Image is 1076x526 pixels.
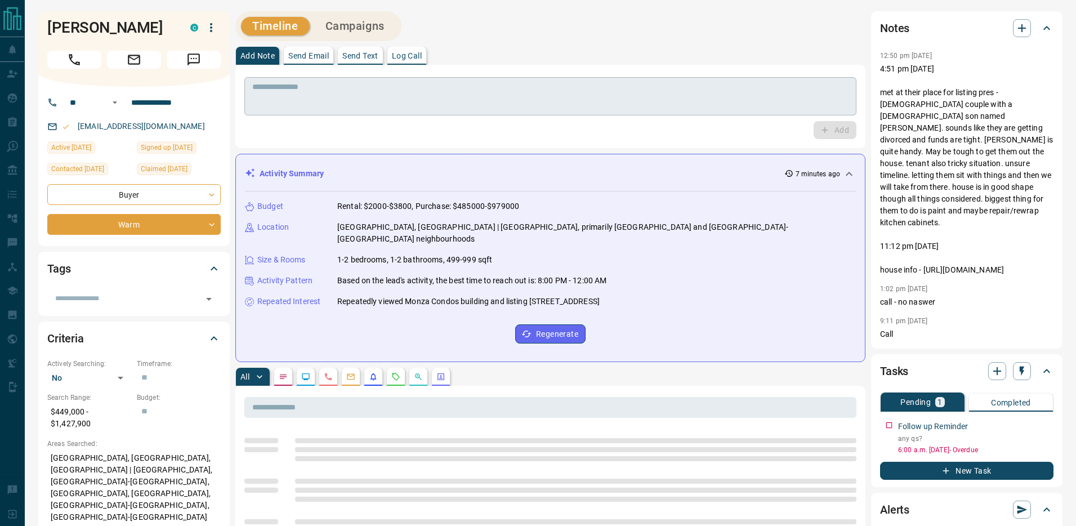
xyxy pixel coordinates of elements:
[337,221,856,245] p: [GEOGRAPHIC_DATA], [GEOGRAPHIC_DATA] | [GEOGRAPHIC_DATA], primarily [GEOGRAPHIC_DATA] and [GEOGRA...
[900,398,931,406] p: Pending
[301,372,310,381] svg: Lead Browsing Activity
[937,398,942,406] p: 1
[47,359,131,369] p: Actively Searching:
[47,260,70,278] h2: Tags
[47,255,221,282] div: Tags
[257,296,320,307] p: Repeated Interest
[880,362,908,380] h2: Tasks
[241,17,310,35] button: Timeline
[392,52,422,60] p: Log Call
[257,254,306,266] p: Size & Rooms
[880,328,1053,340] p: Call
[78,122,205,131] a: [EMAIL_ADDRESS][DOMAIN_NAME]
[515,324,586,344] button: Regenerate
[796,169,840,179] p: 7 minutes ago
[107,51,161,69] span: Email
[47,329,84,347] h2: Criteria
[167,51,221,69] span: Message
[47,439,221,449] p: Areas Searched:
[137,393,221,403] p: Budget:
[880,52,932,60] p: 12:50 pm [DATE]
[880,496,1053,523] div: Alerts
[62,123,70,131] svg: Email Valid
[47,163,131,179] div: Tue Oct 07 2025
[414,372,423,381] svg: Opportunities
[337,254,492,266] p: 1-2 bedrooms, 1-2 bathrooms, 499-999 sqft
[47,141,131,157] div: Mon Oct 13 2025
[324,372,333,381] svg: Calls
[436,372,445,381] svg: Agent Actions
[47,19,173,37] h1: [PERSON_NAME]
[880,358,1053,385] div: Tasks
[47,403,131,433] p: $449,000 - $1,427,900
[137,141,221,157] div: Tue Sep 30 2025
[240,373,249,381] p: All
[337,296,600,307] p: Repeatedly viewed Monza Condos building and listing [STREET_ADDRESS]
[369,372,378,381] svg: Listing Alerts
[880,317,928,325] p: 9:11 pm [DATE]
[47,214,221,235] div: Warm
[342,52,378,60] p: Send Text
[898,445,1053,455] p: 6:00 a.m. [DATE] - Overdue
[288,52,329,60] p: Send Email
[880,15,1053,42] div: Notes
[880,63,1053,276] p: 4:51 pm [DATE] met at their place for listing pres - [DEMOGRAPHIC_DATA] couple with a [DEMOGRAPHI...
[260,168,324,180] p: Activity Summary
[880,296,1053,308] p: call - no naswer
[47,369,131,387] div: No
[141,142,193,153] span: Signed up [DATE]
[190,24,198,32] div: condos.ca
[391,372,400,381] svg: Requests
[257,221,289,233] p: Location
[47,325,221,352] div: Criteria
[337,275,606,287] p: Based on the lead's activity, the best time to reach out is: 8:00 PM - 12:00 AM
[257,200,283,212] p: Budget
[880,285,928,293] p: 1:02 pm [DATE]
[141,163,187,175] span: Claimed [DATE]
[201,291,217,307] button: Open
[51,163,104,175] span: Contacted [DATE]
[240,52,275,60] p: Add Note
[137,163,221,179] div: Thu Oct 09 2025
[47,393,131,403] p: Search Range:
[245,163,856,184] div: Activity Summary7 minutes ago
[880,462,1053,480] button: New Task
[257,275,312,287] p: Activity Pattern
[880,19,909,37] h2: Notes
[898,434,1053,444] p: any qs?
[279,372,288,381] svg: Notes
[346,372,355,381] svg: Emails
[991,399,1031,407] p: Completed
[337,200,519,212] p: Rental: $2000-$3800, Purchase: $485000-$979000
[47,51,101,69] span: Call
[898,421,968,433] p: Follow up Reminder
[51,142,91,153] span: Active [DATE]
[47,184,221,205] div: Buyer
[314,17,396,35] button: Campaigns
[108,96,122,109] button: Open
[137,359,221,369] p: Timeframe:
[880,501,909,519] h2: Alerts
